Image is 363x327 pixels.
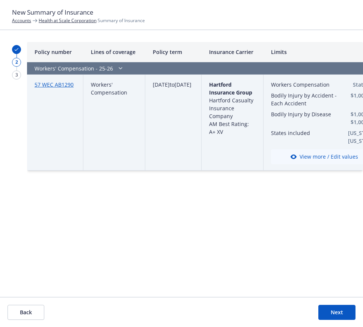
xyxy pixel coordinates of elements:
[12,58,21,67] div: 2
[209,120,249,135] span: AM Best Rating: A+ XV
[27,42,83,62] div: Policy number
[35,81,74,88] a: 57 WEC AB1290
[209,97,253,120] span: Hartford Casualty Insurance Company
[12,7,351,17] h1: New Summary of Insurance
[318,305,355,320] button: Next
[271,129,337,137] button: States included
[145,42,202,62] div: Policy term
[202,42,264,62] div: Insurance Carrier
[83,42,145,62] div: Lines of coverage
[39,17,96,24] a: Health at Scale Corporation
[12,17,31,24] a: Accounts
[196,42,202,62] button: Resize column
[271,110,337,118] button: Bodily Injury by Disease
[258,42,264,62] button: Resize column
[77,42,83,62] button: Resize column
[175,81,191,88] span: [DATE]
[271,91,337,107] button: Bodily Injury by Accident - Each Accident
[12,70,21,79] div: 3
[145,75,202,171] div: to
[83,75,145,171] div: Workers' Compensation
[271,81,337,88] button: Workers Compensation
[153,81,170,88] span: [DATE]
[8,305,44,320] button: Back
[209,81,252,96] span: Hartford Insurance Group
[139,42,145,62] button: Resize column
[39,17,145,24] span: Summary of Insurance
